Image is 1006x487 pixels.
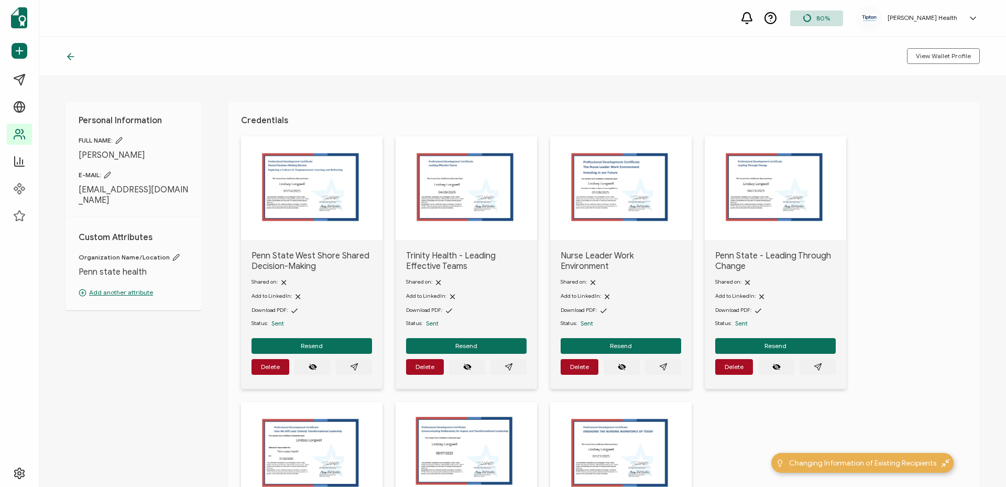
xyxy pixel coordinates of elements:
span: Status: [715,319,731,328]
span: Resend [301,343,323,349]
h1: Custom Attributes [79,232,189,243]
ion-icon: paper plane outline [505,363,513,371]
img: d53189b9-353e-42ff-9f98-8e420995f065.jpg [861,14,877,22]
button: Resend [406,338,527,354]
span: 80% [816,14,830,22]
span: Add to LinkedIn: [406,293,446,299]
button: Delete [406,359,444,375]
span: Changing Information of Existing Recipients [789,458,936,469]
ion-icon: eye off [618,363,626,371]
ion-icon: eye off [772,363,781,371]
span: Shared on: [715,278,741,285]
button: Resend [715,338,836,354]
span: Add to LinkedIn: [715,293,756,299]
ion-icon: eye off [463,363,472,371]
span: Add to LinkedIn: [251,293,292,299]
span: Trinity Health - Leading Effective Teams [406,251,527,272]
span: Sent [581,319,593,327]
span: Resend [455,343,477,349]
span: Sent [735,319,748,327]
h1: Credentials [241,115,967,126]
span: Delete [261,364,280,370]
button: Resend [251,338,372,354]
h5: [PERSON_NAME] Health [888,14,957,21]
span: Nurse Leader Work Environment [561,251,681,272]
span: E-MAIL: [79,171,189,179]
span: View Wallet Profile [916,53,971,59]
ion-icon: paper plane outline [814,363,822,371]
span: [PERSON_NAME] [79,150,189,160]
span: [EMAIL_ADDRESS][DOMAIN_NAME] [79,185,189,205]
span: Status: [251,319,268,328]
span: Sent [271,319,284,327]
button: View Wallet Profile [907,48,980,64]
span: Resend [610,343,632,349]
ion-icon: paper plane outline [350,363,358,371]
button: Delete [715,359,753,375]
span: Delete [725,364,743,370]
span: Shared on: [406,278,432,285]
img: minimize-icon.svg [942,459,949,467]
span: Download PDF: [715,307,751,313]
span: Penn State - Leading Through Change [715,251,836,272]
button: Delete [251,359,289,375]
span: Organization Name/Location [79,253,189,262]
span: Status: [561,319,577,328]
span: Download PDF: [251,307,288,313]
iframe: Chat Widget [954,437,1006,487]
h1: Personal Information [79,115,189,126]
button: Resend [561,338,681,354]
span: Penn state health [79,267,189,277]
span: Sent [426,319,439,327]
span: Download PDF: [406,307,442,313]
span: FULL NAME: [79,136,189,145]
span: Shared on: [561,278,587,285]
img: sertifier-logomark-colored.svg [11,7,27,28]
span: Download PDF: [561,307,597,313]
button: Delete [561,359,598,375]
span: Resend [764,343,786,349]
p: Add another attribute [79,288,189,297]
ion-icon: paper plane outline [659,363,668,371]
span: Delete [415,364,434,370]
span: Status: [406,319,422,328]
span: Add to LinkedIn: [561,293,601,299]
span: Shared on: [251,278,278,285]
ion-icon: eye off [309,363,317,371]
span: Delete [570,364,589,370]
span: Penn State West Shore Shared Decision-Making [251,251,372,272]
